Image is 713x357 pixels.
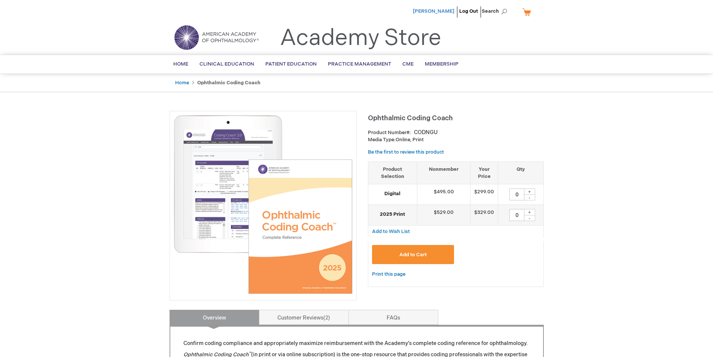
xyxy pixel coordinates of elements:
sup: ™ [249,351,251,356]
a: [PERSON_NAME] [413,8,454,14]
button: Add to Cart [372,245,454,264]
a: Print this page [372,270,405,279]
span: Membership [425,61,458,67]
span: Clinical Education [199,61,254,67]
a: Customer Reviews2 [259,310,349,325]
strong: Media Type: [368,137,396,143]
span: Practice Management [328,61,391,67]
a: Log Out [459,8,478,14]
div: - [524,215,535,221]
strong: Ophthalmic Coding Coach [197,80,260,86]
strong: 2025 Print [372,211,413,218]
div: + [524,209,535,215]
span: Patient Education [265,61,317,67]
strong: Product Number [368,130,411,136]
strong: Digital [372,190,413,197]
th: Product Selection [368,161,417,184]
p: Online, Print [368,136,544,143]
input: Qty [509,209,524,221]
span: Add to Cart [399,252,427,258]
th: Nonmember [417,161,470,184]
td: $495.00 [417,184,470,205]
div: - [524,194,535,200]
input: Qty [509,188,524,200]
div: CODNGU [414,129,438,136]
td: $299.00 [470,184,498,205]
a: FAQs [348,310,438,325]
a: Be the first to review this product [368,149,444,155]
p: Confirm coding compliance and appropriately maximize reimbursement with the Academy’s complete co... [183,340,530,347]
span: 2 [323,315,330,321]
a: Home [175,80,189,86]
div: + [524,188,535,195]
img: Ophthalmic Coding Coach [174,115,353,294]
th: Qty [498,161,543,184]
span: Home [173,61,188,67]
span: Ophthalmic Coding Coach [368,114,453,122]
a: Add to Wish List [372,228,410,235]
td: $529.00 [417,205,470,226]
span: Search [482,4,510,19]
span: CME [402,61,414,67]
a: Overview [170,310,259,325]
td: $329.00 [470,205,498,226]
th: Your Price [470,161,498,184]
a: Academy Store [280,25,441,52]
